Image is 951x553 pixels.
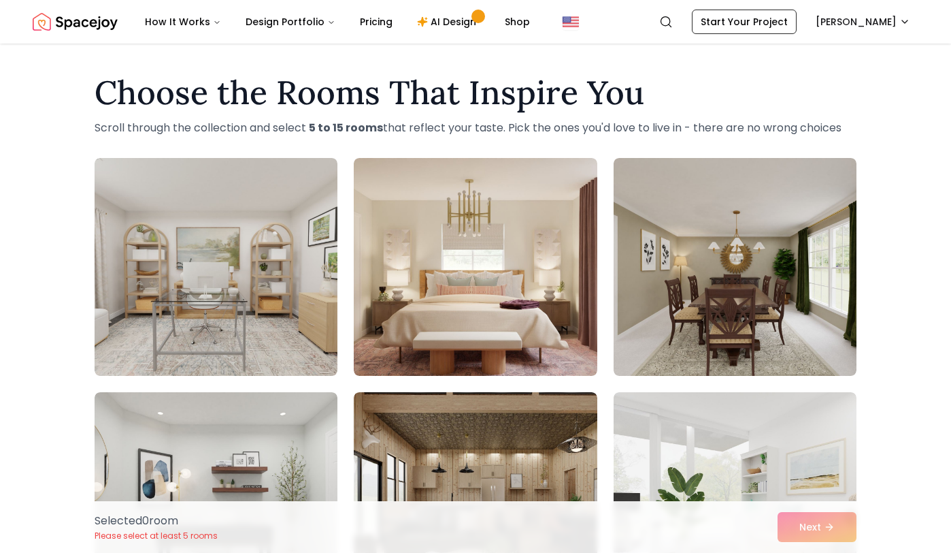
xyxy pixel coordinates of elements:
p: Selected 0 room [95,513,218,529]
img: Spacejoy Logo [33,8,118,35]
button: [PERSON_NAME] [807,10,918,34]
button: Design Portfolio [235,8,346,35]
a: Start Your Project [692,10,797,34]
nav: Main [134,8,541,35]
img: Room room-1 [95,158,337,376]
p: Please select at least 5 rooms [95,531,218,541]
img: Room room-2 [354,158,597,376]
a: Shop [494,8,541,35]
a: Spacejoy [33,8,118,35]
p: Scroll through the collection and select that reflect your taste. Pick the ones you'd love to liv... [95,120,856,136]
a: Pricing [349,8,403,35]
a: AI Design [406,8,491,35]
button: How It Works [134,8,232,35]
img: Room room-3 [614,158,856,376]
h1: Choose the Rooms That Inspire You [95,76,856,109]
img: United States [563,14,579,30]
strong: 5 to 15 rooms [309,120,383,136]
